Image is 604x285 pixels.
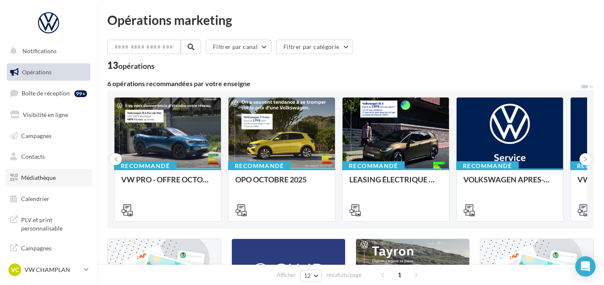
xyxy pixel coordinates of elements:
[107,61,155,70] div: 13
[22,68,52,76] span: Opérations
[21,214,87,232] span: PLV et print personnalisable
[5,190,92,208] a: Calendrier
[456,161,519,171] div: Recommandé
[228,161,291,171] div: Recommandé
[23,111,68,118] span: Visibilité en ligne
[5,63,92,81] a: Opérations
[107,14,594,26] div: Opérations marketing
[304,272,311,279] span: 12
[5,106,92,124] a: Visibilité en ligne
[21,132,52,139] span: Campagnes
[5,211,92,236] a: PLV et print personnalisable
[21,153,45,160] span: Contacts
[393,268,406,282] span: 1
[326,271,362,279] span: résultats/page
[463,175,556,192] div: VOLKSWAGEN APRES-VENTE
[22,90,70,97] span: Boîte de réception
[5,169,92,187] a: Médiathèque
[74,90,87,97] div: 99+
[21,242,87,261] span: Campagnes DataOnDemand
[342,161,405,171] div: Recommandé
[206,40,272,54] button: Filtrer par canal
[7,262,90,278] a: VC VW CHAMPLAN
[5,239,92,264] a: Campagnes DataOnDemand
[277,271,296,279] span: Afficher
[349,175,442,192] div: LEASING ÉLECTRIQUE 2025
[22,47,57,54] span: Notifications
[5,42,89,60] button: Notifications
[235,175,328,192] div: OPO OCTOBRE 2025
[300,270,322,282] button: 12
[121,175,214,192] div: VW PRO - OFFRE OCTOBRE 25
[114,161,177,171] div: Recommandé
[21,195,49,202] span: Calendrier
[5,148,92,166] a: Contacts
[5,127,92,145] a: Campagnes
[21,174,56,181] span: Médiathèque
[575,256,596,277] div: Open Intercom Messenger
[11,266,19,274] span: VC
[107,80,580,87] div: 6 opérations recommandées par votre enseigne
[24,266,81,274] p: VW CHAMPLAN
[5,84,92,102] a: Boîte de réception99+
[276,40,353,54] button: Filtrer par catégorie
[118,62,155,70] div: opérations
